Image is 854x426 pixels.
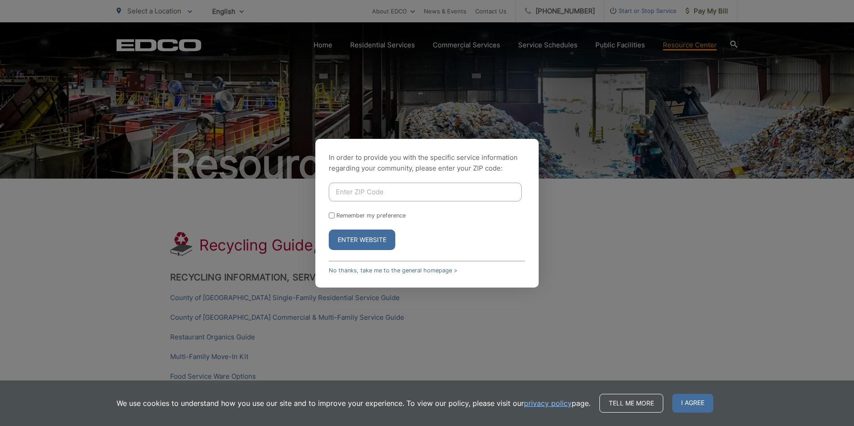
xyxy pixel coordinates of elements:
a: Tell me more [599,394,663,413]
button: Enter Website [329,230,395,250]
p: We use cookies to understand how you use our site and to improve your experience. To view our pol... [117,398,590,409]
p: In order to provide you with the specific service information regarding your community, please en... [329,152,525,174]
a: privacy policy [524,398,572,409]
span: I agree [672,394,713,413]
label: Remember my preference [336,212,406,219]
a: No thanks, take me to the general homepage > [329,267,457,274]
input: Enter ZIP Code [329,183,522,201]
